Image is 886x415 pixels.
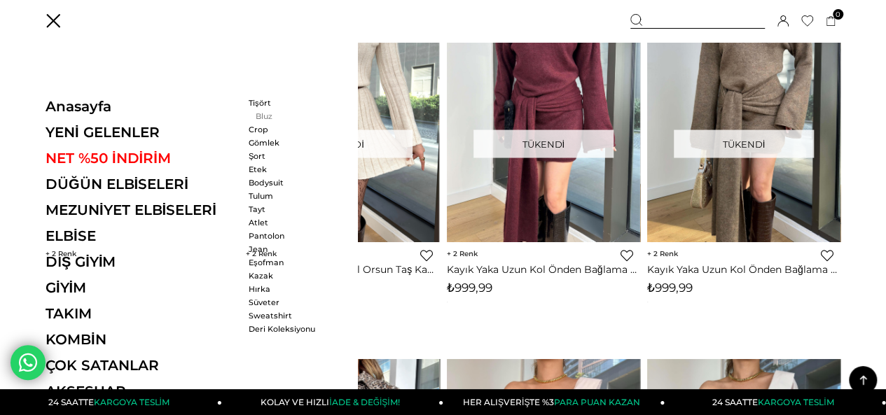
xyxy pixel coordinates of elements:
a: Kayık Yaka Uzun Kol Önden Bağlama Detaylı Corbus Vizon Kadın Triko Mini Elbise 25K491 [647,263,840,276]
a: NET %50 İNDİRİM [46,150,238,167]
span: PARA PUAN KAZAN [554,397,640,407]
a: Eşofman [249,258,329,267]
img: png;base64,iVBORw0KGgoAAAANSUhEUgAAAAEAAAABCAYAAAAfFcSJAAAAAXNSR0IArs4c6QAAAA1JREFUGFdjePfu3X8ACW... [647,302,648,303]
a: MEZUNİYET ELBİSELERİ [46,202,238,218]
a: Bluz [249,111,329,121]
a: Favorilere Ekle [821,249,833,262]
a: AKSESUAR [46,383,238,400]
span: 2 [46,249,76,258]
span: İADE & DEĞİŞİM! [329,397,399,407]
a: Favorilere Ekle [420,249,433,262]
a: Crop [249,125,329,134]
a: KOMBİN [46,331,238,348]
span: ₺999,99 [447,281,492,295]
a: HER ALIŞVERİŞTE %3PARA PUAN KAZAN [443,389,665,415]
a: Etek [249,164,329,174]
a: Kazak [249,271,329,281]
span: 2 [447,249,478,258]
a: DÜĞÜN ELBİSELERİ [46,176,238,192]
a: Bodysuit [249,178,329,188]
a: Gömlek [249,138,329,148]
a: Deri Koleksiyonu [249,324,329,334]
a: ELBİSE [46,227,238,244]
a: TAKIM [46,305,238,322]
a: Tişört [249,98,329,108]
a: Şort [249,151,329,161]
a: Süveter [249,297,329,307]
a: YENİ GELENLER [46,124,238,141]
a: 24 SAATTEKARGOYA TESLİM [665,389,886,415]
a: Favorilere Ekle [621,249,633,262]
a: DIŞ GİYİM [46,253,238,270]
span: 2 [246,249,277,258]
a: Anasayfa [46,98,238,115]
a: Pantolon [249,231,329,241]
a: 24 SAATTEKARGOYA TESLİM [1,389,222,415]
a: Sweatshirt [249,311,329,321]
span: ₺999,99 [647,281,693,295]
a: Hırka [249,284,329,294]
a: Atlet [249,218,329,227]
a: Kayık Yaka Uzun Kol Önden Bağlama Detaylı Corbus Bordo Kadın Triko Mini Elbise 25K491 [447,263,640,276]
a: KOLAY VE HIZLIİADE & DEĞİŞİM! [222,389,443,415]
a: GİYİM [46,279,238,296]
span: KARGOYA TESLİM [94,397,169,407]
a: Jean [249,244,329,254]
a: 0 [826,16,836,27]
span: 2 [647,249,678,258]
a: ÇOK SATANLAR [46,357,238,374]
a: Tayt [249,204,329,214]
span: 0 [833,9,843,20]
a: Tulum [249,191,329,201]
span: KARGOYA TESLİM [758,397,833,407]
